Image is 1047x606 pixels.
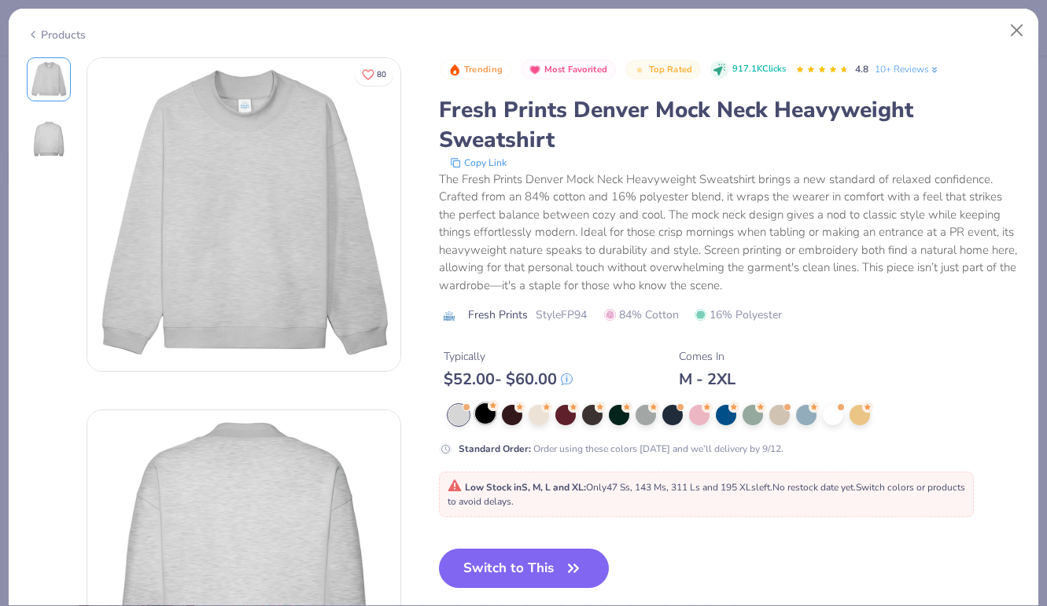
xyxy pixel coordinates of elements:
[464,65,503,74] span: Trending
[875,62,940,76] a: 10+ Reviews
[521,60,616,80] button: Badge Button
[465,481,586,494] strong: Low Stock in S, M, L and XL :
[679,369,735,389] div: M - 2XL
[536,307,587,323] span: Style FP94
[441,60,511,80] button: Badge Button
[448,481,965,508] span: Only 47 Ss, 143 Ms, 311 Ls and 195 XLs left. Switch colors or products to avoid delays.
[772,481,856,494] span: No restock date yet.
[795,57,849,83] div: 4.8 Stars
[468,307,528,323] span: Fresh Prints
[444,369,573,389] div: $ 52.00 - $ 60.00
[679,348,735,365] div: Comes In
[1002,16,1032,46] button: Close
[30,61,68,98] img: Front
[439,310,460,322] img: brand logo
[445,155,511,171] button: copy to clipboard
[529,64,541,76] img: Most Favorited sort
[633,64,646,76] img: Top Rated sort
[87,58,400,371] img: Front
[439,95,1021,155] div: Fresh Prints Denver Mock Neck Heavyweight Sweatshirt
[377,71,386,79] span: 80
[444,348,573,365] div: Typically
[695,307,782,323] span: 16% Polyester
[30,120,68,158] img: Back
[604,307,679,323] span: 84% Cotton
[649,65,693,74] span: Top Rated
[459,443,531,455] strong: Standard Order :
[459,442,783,456] div: Order using these colors [DATE] and we’ll delivery by 9/12.
[625,60,701,80] button: Badge Button
[439,549,610,588] button: Switch to This
[448,64,461,76] img: Trending sort
[355,63,393,86] button: Like
[439,171,1021,295] div: The Fresh Prints Denver Mock Neck Heavyweight Sweatshirt brings a new standard of relaxed confide...
[544,65,607,74] span: Most Favorited
[732,63,786,76] span: 917.1K Clicks
[27,27,86,43] div: Products
[855,63,868,75] span: 4.8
